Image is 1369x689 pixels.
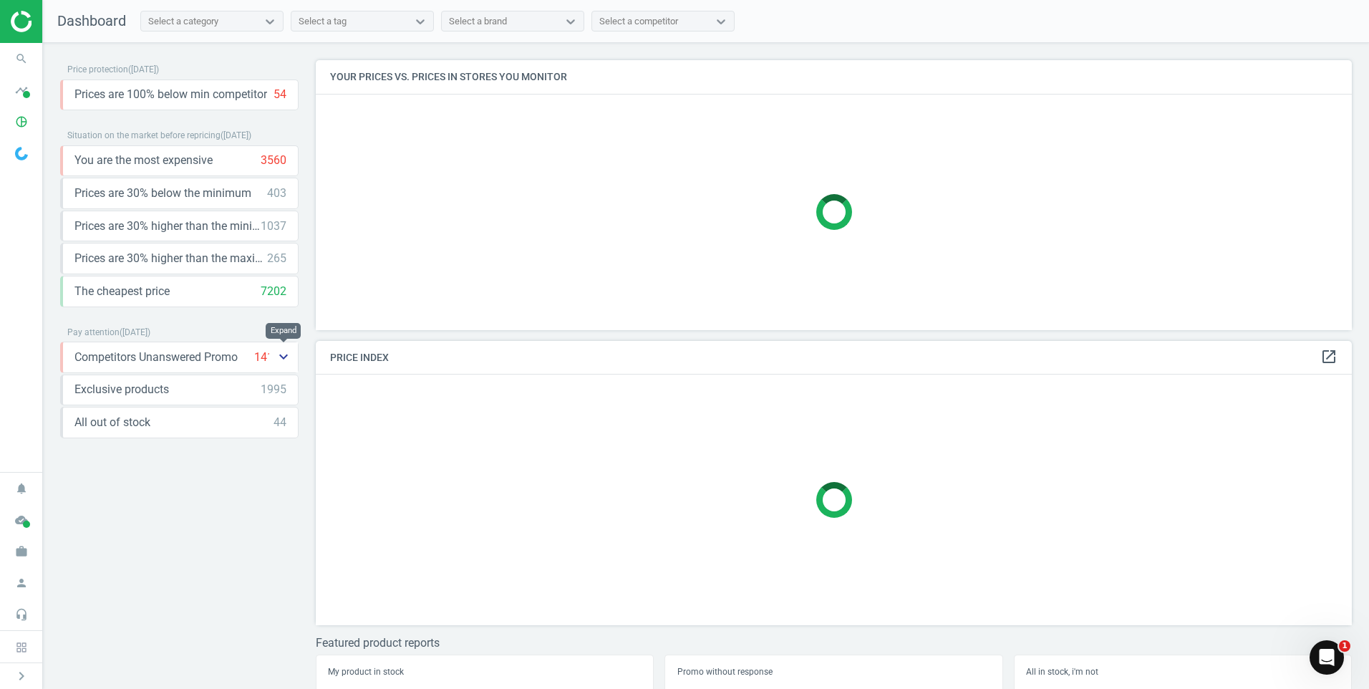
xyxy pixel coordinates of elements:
[316,60,1352,94] h4: Your prices vs. prices in stores you monitor
[57,12,126,29] span: Dashboard
[74,350,238,365] span: Competitors Unanswered Promo
[677,667,991,677] h5: Promo without response
[8,108,35,135] i: pie_chart_outlined
[8,475,35,502] i: notifications
[274,87,286,102] div: 54
[8,45,35,72] i: search
[261,153,286,168] div: 3560
[8,506,35,534] i: cloud_done
[221,130,251,140] span: ( [DATE] )
[254,350,286,365] div: 14177
[1310,640,1344,675] iframe: Intercom live chat
[120,327,150,337] span: ( [DATE] )
[1320,348,1337,365] i: open_in_new
[11,11,112,32] img: ajHJNr6hYgQAAAAASUVORK5CYII=
[4,667,39,685] button: chevron_right
[8,77,35,104] i: timeline
[316,636,1352,650] h3: Featured product reports
[74,218,261,234] span: Prices are 30% higher than the minimum
[1320,348,1337,367] a: open_in_new
[261,382,286,397] div: 1995
[74,284,170,299] span: The cheapest price
[74,251,267,266] span: Prices are 30% higher than the maximal
[1026,667,1340,677] h5: All in stock, i'm not
[266,323,301,339] div: Expand
[128,64,159,74] span: ( [DATE] )
[8,569,35,597] i: person
[261,218,286,234] div: 1037
[267,185,286,201] div: 403
[8,601,35,628] i: headset_mic
[74,185,251,201] span: Prices are 30% below the minimum
[74,415,150,430] span: All out of stock
[269,342,298,372] button: keyboard_arrow_down
[74,153,213,168] span: You are the most expensive
[15,147,28,160] img: wGWNvw8QSZomAAAAABJRU5ErkJggg==
[328,667,642,677] h5: My product in stock
[261,284,286,299] div: 7202
[275,348,292,365] i: keyboard_arrow_down
[267,251,286,266] div: 265
[67,64,128,74] span: Price protection
[1339,640,1350,652] span: 1
[67,130,221,140] span: Situation on the market before repricing
[74,382,169,397] span: Exclusive products
[299,15,347,28] div: Select a tag
[599,15,678,28] div: Select a competitor
[8,538,35,565] i: work
[67,327,120,337] span: Pay attention
[148,15,218,28] div: Select a category
[274,415,286,430] div: 44
[13,668,30,685] i: chevron_right
[74,87,267,102] span: Prices are 100% below min competitor
[449,15,507,28] div: Select a brand
[316,341,1352,375] h4: Price Index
